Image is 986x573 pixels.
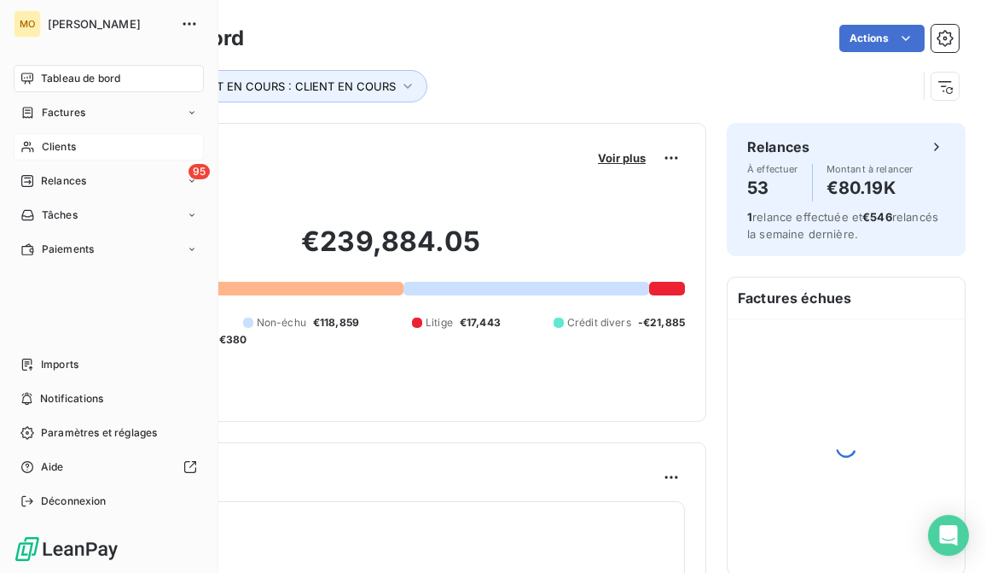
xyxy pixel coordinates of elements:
h2: €239,884.05 [96,225,685,276]
span: Crédit divers [567,315,631,330]
div: Open Intercom Messenger [928,515,969,556]
span: Paiements [42,242,94,257]
span: 1 [747,210,752,224]
span: Notifications [40,391,103,406]
span: -€380 [214,332,247,348]
span: Tableau de bord [41,71,120,86]
span: -€21,885 [638,315,685,330]
a: Aide [14,453,204,481]
a: Tableau de bord [14,65,204,92]
a: Paramètres et réglages [14,419,204,447]
span: Montant à relancer [826,164,913,174]
span: À effectuer [747,164,798,174]
h4: €80.19K [826,174,913,202]
span: Tâches [42,208,78,223]
a: Paiements [14,236,204,263]
span: Déconnexion [41,494,107,509]
span: €546 [862,210,892,224]
h6: Relances [747,137,809,157]
a: Clients [14,133,204,161]
div: MO [14,10,41,38]
a: 95Relances [14,167,204,195]
span: CLIENT EN COURS : CLIENT EN COURS [184,79,396,93]
span: Non-échu [257,315,306,330]
h6: Factures échues [728,278,965,319]
span: €118,859 [313,315,359,330]
img: Logo LeanPay [14,535,119,563]
span: Aide [41,459,64,475]
span: Voir plus [598,151,646,165]
h4: 53 [747,174,798,202]
span: Litige [426,315,453,330]
button: CLIENT EN COURS : CLIENT EN COURS [159,70,427,102]
span: Paramètres et réglages [41,425,157,441]
a: Tâches [14,202,204,229]
span: relance effectuée et relancés la semaine dernière. [747,210,938,241]
span: Relances [41,173,86,189]
button: Voir plus [593,150,651,166]
a: Factures [14,99,204,126]
span: Factures [42,105,85,120]
span: [PERSON_NAME] [48,17,171,31]
span: €17,443 [460,315,501,330]
span: Clients [42,139,76,155]
span: 95 [188,164,210,179]
a: Imports [14,351,204,378]
span: Imports [41,357,78,372]
button: Actions [839,25,925,52]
